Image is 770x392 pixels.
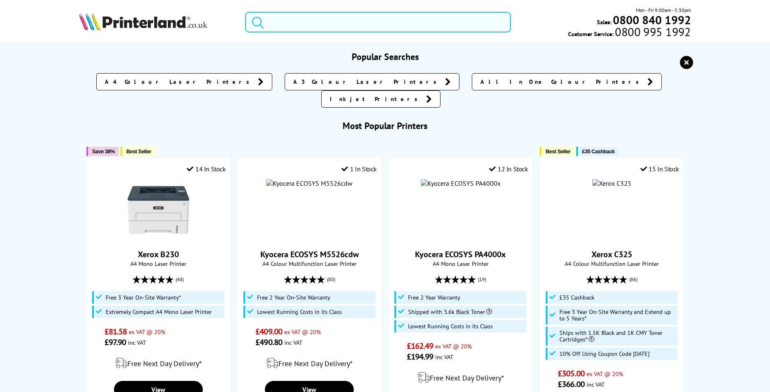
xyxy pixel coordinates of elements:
[587,370,623,378] span: ex VAT @ 20%
[613,12,691,28] b: 0800 840 1992
[640,165,679,173] div: 15 In Stock
[126,148,151,154] span: Best Seller
[545,148,571,154] span: Best Seller
[559,350,649,357] span: 10% Off Using Coupon Code [DATE]
[293,78,441,86] span: A3 Colour Laser Printers
[79,12,207,30] img: Printerland Logo
[104,326,127,337] span: £81.58
[106,294,181,301] span: Free 3 Year On-Site Warranty*
[128,339,146,346] span: inc VAT
[636,6,691,14] span: Mon - Fri 9:00am - 5:30pm
[592,179,631,187] img: Xerox C325
[559,330,676,343] span: Ships with 1.5K Black and 1K CMY Toner Cartridges*
[472,73,662,90] a: All In One Colour Printers
[408,323,493,330] span: Lowest Running Costs in its Class
[96,73,272,90] a: A4 Colour Laser Printers
[91,352,226,375] div: modal_delivery
[128,234,189,242] a: Xerox B230
[540,147,575,156] button: Best Seller
[393,366,528,389] div: modal_delivery
[138,249,179,260] a: Xerox B230
[559,294,594,301] span: £35 Cashback
[478,272,486,287] span: (19)
[558,368,584,379] span: £305.00
[79,51,691,62] h3: Popular Searches
[242,260,377,267] span: A4 Colour Multifunction Laser Printer
[321,90,441,108] a: Inkjet Printers
[104,337,126,348] span: £97.90
[544,260,679,267] span: A4 Colour Multifunction Laser Printer
[187,165,225,173] div: 14 In Stock
[407,341,434,351] span: £162.49
[79,120,691,131] h3: Most Popular Printers
[106,309,212,315] span: Extremely Compact A4 Mono Laser Printer
[408,294,460,301] span: Free 2 Year Warranty
[257,294,330,301] span: Free 2 Year On-Site Warranty
[260,249,359,260] a: Kyocera ECOSYS M5526cdw
[105,78,254,86] span: A4 Colour Laser Printers
[255,326,282,337] span: £409.00
[568,28,691,38] span: Customer Service:
[421,179,501,187] img: Kyocera ECOSYS PA4000x
[266,179,353,187] img: Kyocera ECOSYS M5526cdw
[576,147,619,156] button: £35 Cashback
[489,165,528,173] div: 12 In Stock
[407,351,434,362] span: £194.99
[582,148,615,154] span: £35 Cashback
[176,272,184,287] span: (48)
[393,260,528,267] span: A4 Mono Laser Printer
[558,379,584,390] span: £366.00
[79,12,235,32] a: Printerland Logo
[91,260,226,267] span: A4 Mono Laser Printer
[284,328,321,336] span: ex VAT @ 20%
[242,352,377,375] div: modal_delivery
[614,28,691,36] span: 0800 995 1992
[597,18,612,26] span: Sales:
[415,249,506,260] a: Kyocera ECOSYS PA4000x
[245,12,511,32] input: Search product or brand
[435,342,472,350] span: ex VAT @ 20%
[86,147,119,156] button: Save 38%
[559,309,676,322] span: Free 3 Year On-Site Warranty and Extend up to 5 Years*
[327,272,335,287] span: (80)
[121,147,155,156] button: Best Seller
[128,179,189,241] img: Xerox B230
[480,78,643,86] span: All In One Colour Printers
[255,337,282,348] span: £490.80
[408,309,492,315] span: Shipped with 3.6k Black Toner
[341,165,377,173] div: 1 In Stock
[284,339,302,346] span: inc VAT
[435,353,453,361] span: inc VAT
[587,380,605,388] span: inc VAT
[612,16,691,24] a: 0800 840 1992
[285,73,459,90] a: A3 Colour Laser Printers
[591,249,632,260] a: Xerox C325
[629,272,638,287] span: (86)
[257,309,342,315] span: Lowest Running Costs in its Class
[129,328,165,336] span: ex VAT @ 20%
[92,148,115,154] span: Save 38%
[330,95,422,103] span: Inkjet Printers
